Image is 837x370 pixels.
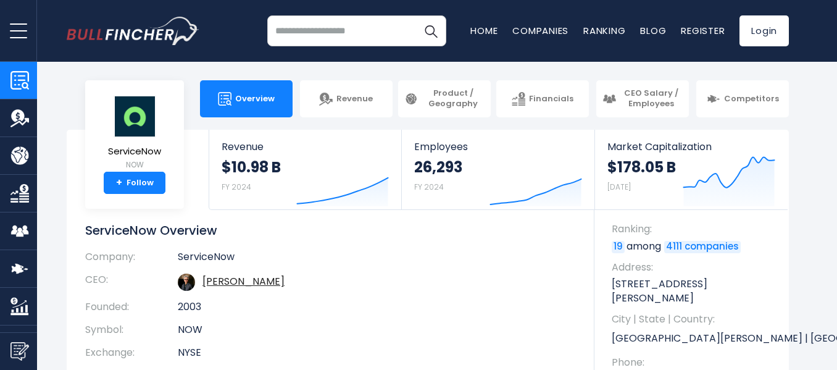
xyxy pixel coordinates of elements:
[67,17,199,45] img: bullfincher logo
[607,141,775,153] span: Market Capitalization
[85,296,178,319] th: Founded:
[67,17,199,45] a: Go to homepage
[336,94,373,104] span: Revenue
[85,251,178,269] th: Company:
[612,330,777,348] p: [GEOGRAPHIC_DATA][PERSON_NAME] | [GEOGRAPHIC_DATA] | US
[696,80,789,117] a: Competitors
[116,177,122,188] strong: +
[596,80,689,117] a: CEO Salary / Employees
[612,261,777,274] span: Address:
[620,88,683,109] span: CEO Salary / Employees
[104,172,165,194] a: +Follow
[529,94,573,104] span: Financials
[681,24,725,37] a: Register
[607,158,676,177] strong: $178.05 B
[85,222,576,238] h1: ServiceNow Overview
[612,356,777,369] span: Phone:
[222,158,281,177] strong: $10.98 B
[178,296,576,319] td: 2003
[612,277,777,305] p: [STREET_ADDRESS][PERSON_NAME]
[108,159,161,170] small: NOW
[85,319,178,342] th: Symbol:
[583,24,625,37] a: Ranking
[402,130,594,209] a: Employees 26,293 FY 2024
[496,80,589,117] a: Financials
[724,94,779,104] span: Competitors
[398,80,491,117] a: Product / Geography
[85,342,178,364] th: Exchange:
[422,88,485,109] span: Product / Geography
[607,182,631,192] small: [DATE]
[209,130,401,209] a: Revenue $10.98 B FY 2024
[178,251,576,269] td: ServiceNow
[222,182,251,192] small: FY 2024
[414,158,462,177] strong: 26,293
[415,15,446,46] button: Search
[414,141,581,153] span: Employees
[235,94,275,104] span: Overview
[300,80,393,117] a: Revenue
[612,240,777,253] p: among
[178,342,576,364] td: NYSE
[512,24,568,37] a: Companies
[640,24,666,37] a: Blog
[595,130,788,209] a: Market Capitalization $178.05 B [DATE]
[108,146,161,157] span: ServiceNow
[470,24,498,37] a: Home
[612,313,777,326] span: City | State | Country:
[222,141,389,153] span: Revenue
[85,269,178,296] th: CEO:
[107,95,162,172] a: ServiceNow NOW
[664,241,741,253] a: 4111 companies
[178,319,576,342] td: NOW
[612,222,777,236] span: Ranking:
[414,182,444,192] small: FY 2024
[612,241,625,253] a: 19
[202,274,285,288] a: ceo
[200,80,293,117] a: Overview
[739,15,789,46] a: Login
[178,274,195,291] img: bill-mcdermott.jpg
